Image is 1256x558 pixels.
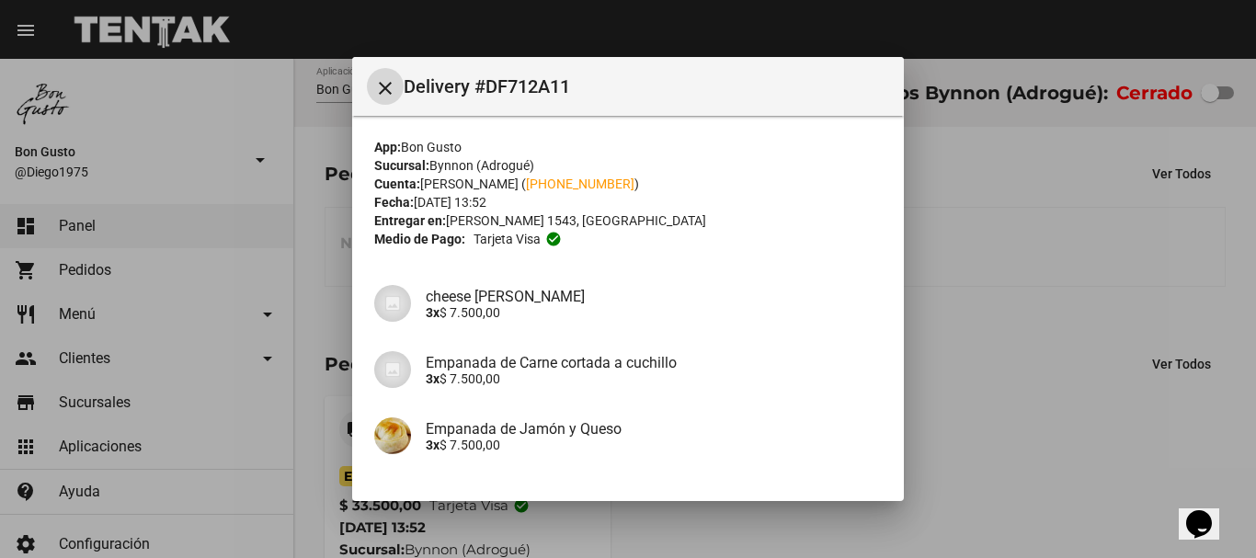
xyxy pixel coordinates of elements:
[545,231,562,247] mat-icon: check_circle
[404,72,889,101] span: Delivery #DF712A11
[1179,484,1238,540] iframe: chat widget
[374,351,411,388] img: 07c47add-75b0-4ce5-9aba-194f44787723.jpg
[374,211,882,230] div: [PERSON_NAME] 1543, [GEOGRAPHIC_DATA]
[374,285,411,322] img: 07c47add-75b0-4ce5-9aba-194f44787723.jpg
[374,77,396,99] mat-icon: Cerrar
[374,158,429,173] strong: Sucursal:
[374,156,882,175] div: Bynnon (Adrogué)
[526,177,634,191] a: [PHONE_NUMBER]
[374,177,420,191] strong: Cuenta:
[374,193,882,211] div: [DATE] 13:52
[374,230,465,248] strong: Medio de Pago:
[374,417,411,454] img: 5b7eafec-7107-4ae9-ad5c-64f5fde03882.jpg
[426,305,440,320] b: 3x
[426,371,440,386] b: 3x
[426,438,440,452] b: 3x
[374,140,401,154] strong: App:
[374,195,414,210] strong: Fecha:
[426,371,882,386] p: $ 7.500,00
[367,68,404,105] button: Cerrar
[426,438,882,452] p: $ 7.500,00
[426,420,882,438] h4: Empanada de Jamón y Queso
[374,138,882,156] div: Bon Gusto
[474,230,541,248] span: Tarjeta visa
[426,305,882,320] p: $ 7.500,00
[374,213,446,228] strong: Entregar en:
[426,354,882,371] h4: Empanada de Carne cortada a cuchillo
[374,175,882,193] div: [PERSON_NAME] ( )
[426,288,882,305] h4: cheese [PERSON_NAME]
